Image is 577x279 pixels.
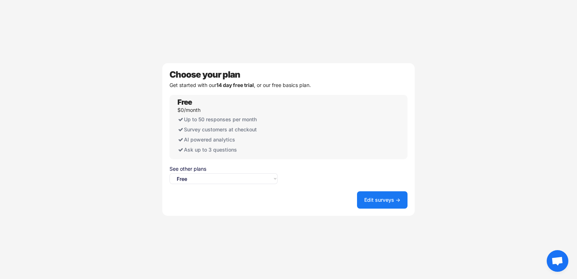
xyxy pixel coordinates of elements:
[177,108,201,113] div: $0/month
[169,166,278,171] div: See other plans
[177,125,277,135] div: Survey customers at checkout
[216,82,254,88] strong: 14 day free trial
[169,70,408,79] div: Choose your plan
[177,99,192,106] div: Free
[177,145,277,155] div: Ask up to 3 questions
[357,191,408,209] button: Edit surveys →
[177,135,277,145] div: AI powered analytics
[177,114,277,125] div: Up to 50 responses per month
[169,83,408,88] div: Get started with our , or our free basics plan.
[547,250,568,272] div: Open chat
